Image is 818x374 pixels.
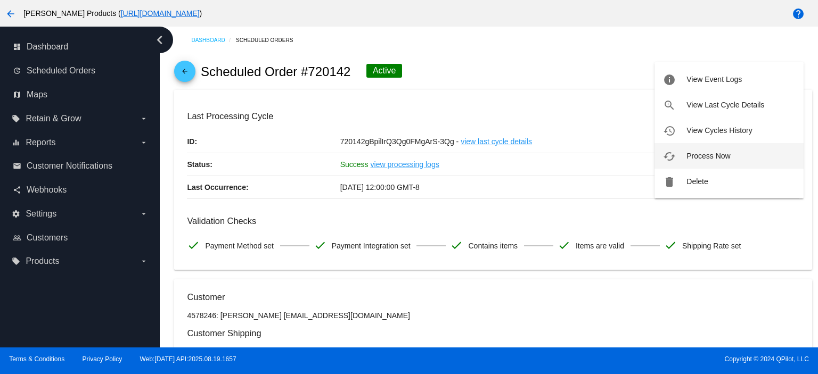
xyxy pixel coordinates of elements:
[686,126,752,135] span: View Cycles History
[663,73,676,86] mat-icon: info
[686,75,742,84] span: View Event Logs
[663,150,676,163] mat-icon: cached
[663,176,676,188] mat-icon: delete
[686,101,764,109] span: View Last Cycle Details
[686,152,730,160] span: Process Now
[686,177,708,186] span: Delete
[663,124,676,137] mat-icon: history
[663,99,676,112] mat-icon: zoom_in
